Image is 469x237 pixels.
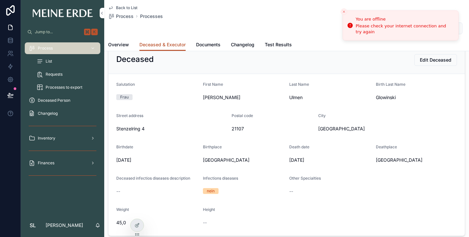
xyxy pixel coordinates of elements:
a: Finances [25,157,100,169]
span: Stenzelring 4 [116,126,226,132]
span: Deceased infectios diseases description [116,176,190,181]
div: scrollable content [21,38,104,189]
button: Edit Deceased [414,54,457,66]
a: Requests [33,68,100,80]
h2: Deceased [116,54,154,65]
div: Please check your internet connection and try again [356,23,453,35]
span: -- [203,219,207,226]
a: List [33,55,100,67]
span: Other Specialties [289,176,321,181]
span: SL [30,221,36,229]
span: Infections diseases [203,176,238,181]
span: Jump to... [35,29,81,35]
a: Back to List [108,5,137,10]
span: [GEOGRAPHIC_DATA] [376,157,457,163]
span: [GEOGRAPHIC_DATA] [203,157,284,163]
span: Height [203,207,215,212]
button: Close toast [341,8,347,15]
span: List [46,59,52,64]
span: Back to List [116,5,137,10]
span: Salutation [116,82,135,87]
a: Deceased Person [25,95,100,106]
span: Birthdate [116,144,133,149]
span: Processes to export [46,85,82,90]
span: Process [38,46,53,51]
span: Birth Last Name [376,82,405,87]
span: Last Name [289,82,309,87]
span: [DATE] [116,157,198,163]
span: Weight [116,207,129,212]
a: Process [108,13,134,20]
p: [PERSON_NAME] [46,222,83,229]
span: Overview [108,41,129,48]
span: 45,0 [116,219,198,226]
span: Deceased & Executor [139,41,186,48]
span: 21107 [232,126,313,132]
a: Changelog [231,39,254,52]
a: Overview [108,39,129,52]
a: Changelog [25,108,100,119]
span: Deathplace [376,144,397,149]
span: Death date [289,144,309,149]
span: [GEOGRAPHIC_DATA] [318,126,428,132]
span: Inventory [38,136,55,141]
a: Test Results [265,39,292,52]
div: Frau [120,94,129,100]
a: Process [25,42,100,54]
span: Test Results [265,41,292,48]
span: City [318,113,326,118]
span: Finances [38,160,54,166]
span: Changelog [38,111,58,116]
span: Ulmen [289,94,371,101]
span: Birthplace [203,144,222,149]
span: -- [116,188,120,195]
span: First Name [203,82,223,87]
div: You are offline [356,16,453,22]
a: Processes to export [33,81,100,93]
img: App logo [33,9,93,17]
span: [PERSON_NAME] [203,94,284,101]
iframe: Spotlight [1,31,7,38]
span: Street address [116,113,143,118]
span: Deceased Person [38,98,70,103]
span: Process [116,13,134,20]
span: [DATE] [289,157,371,163]
span: -- [289,188,293,195]
span: Postal code [232,113,253,118]
span: Changelog [231,41,254,48]
span: K [92,29,97,35]
span: Requests [46,72,63,77]
a: Inventory [25,132,100,144]
button: Jump to...K [25,26,100,38]
span: Edit Deceased [420,57,451,63]
span: Glowinski [376,94,457,101]
a: Deceased & Executor [139,39,186,51]
div: nein [207,188,215,194]
a: Documents [196,39,220,52]
a: Processes [140,13,163,20]
span: Documents [196,41,220,48]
